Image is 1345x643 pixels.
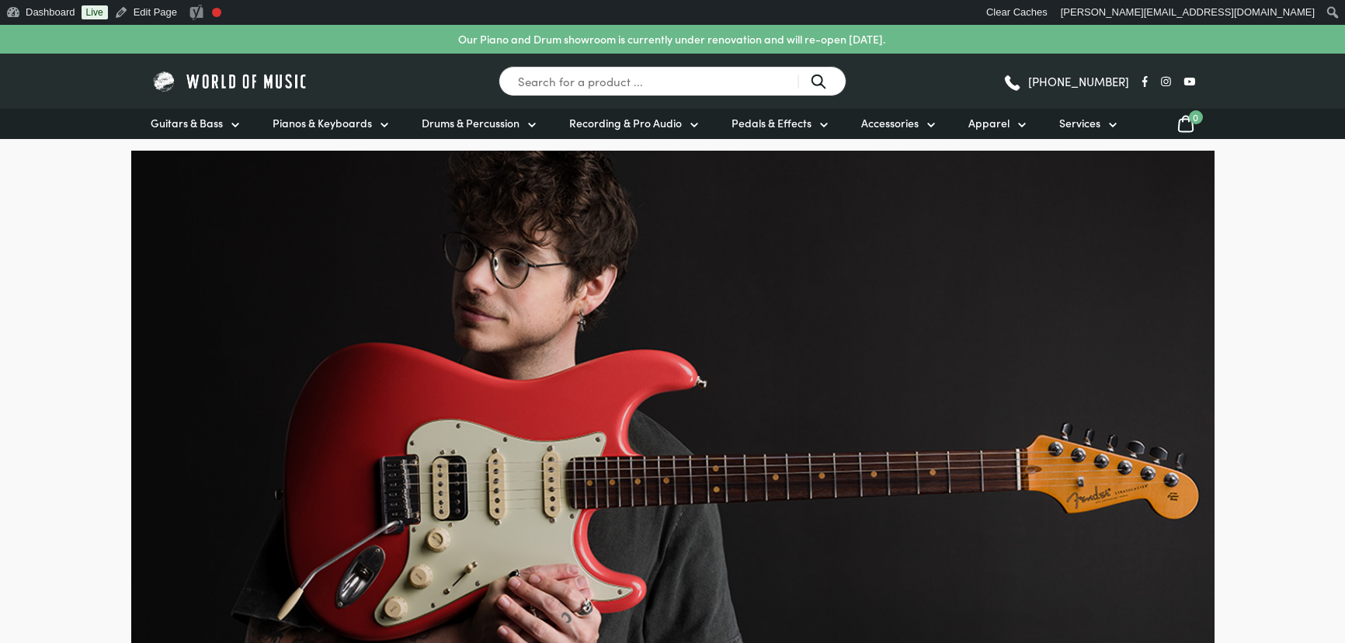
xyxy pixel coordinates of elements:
[422,115,520,131] span: Drums & Percussion
[273,115,372,131] span: Pianos & Keyboards
[569,115,682,131] span: Recording & Pro Audio
[1189,110,1203,124] span: 0
[82,5,108,19] a: Live
[499,66,846,96] input: Search for a product ...
[212,8,221,17] div: Needs improvement
[1028,75,1129,87] span: [PHONE_NUMBER]
[968,115,1010,131] span: Apparel
[151,69,310,93] img: World of Music
[732,115,812,131] span: Pedals & Effects
[1059,115,1100,131] span: Services
[458,31,885,47] p: Our Piano and Drum showroom is currently under renovation and will re-open [DATE].
[861,115,919,131] span: Accessories
[1120,472,1345,643] iframe: Chat with our support team
[1003,70,1129,93] a: [PHONE_NUMBER]
[151,115,223,131] span: Guitars & Bass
